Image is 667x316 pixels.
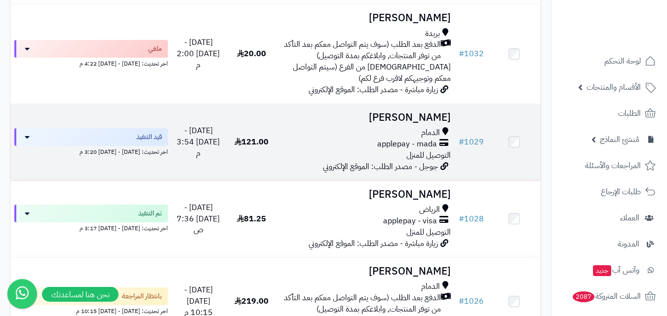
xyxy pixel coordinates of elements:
[459,48,464,60] span: #
[459,136,464,148] span: #
[419,204,440,215] span: الرياض
[572,289,641,303] span: السلات المتروكة
[406,149,451,161] span: التوصيل للمنزل
[14,222,168,233] div: اخر تحديث: [DATE] - [DATE] 3:17 م
[459,295,484,307] a: #1026
[235,136,269,148] span: 121.00
[557,206,661,230] a: العملاء
[237,48,266,60] span: 20.00
[282,112,451,123] h3: [PERSON_NAME]
[14,58,168,68] div: اخر تحديث: [DATE] - [DATE] 4:22 م
[557,180,661,204] a: طلبات الإرجاع
[600,133,639,146] span: مُنشئ النماذج
[618,237,639,251] span: المدونة
[309,238,438,249] span: زيارة مباشرة - مصدر الطلب: الموقع الإلكتروني
[377,139,437,150] span: applepay - mada
[557,232,661,256] a: المدونة
[459,213,484,225] a: #1028
[14,146,168,156] div: اخر تحديث: [DATE] - [DATE] 3:20 م
[406,226,451,238] span: التوصيل للمنزل
[557,258,661,282] a: وآتس آبجديد
[14,305,168,316] div: اخر تحديث: [DATE] - [DATE] 10:15 م
[620,211,639,225] span: العملاء
[459,295,464,307] span: #
[604,54,641,68] span: لوحة التحكم
[557,49,661,73] a: لوحة التحكم
[177,125,220,159] span: [DATE] - [DATE] 3:54 م
[235,295,269,307] span: 219.00
[592,263,639,277] span: وآتس آب
[282,12,451,24] h3: [PERSON_NAME]
[177,36,220,71] span: [DATE] - [DATE] 2:00 م
[557,102,661,125] a: الطلبات
[148,44,162,54] span: ملغي
[323,161,438,173] span: جوجل - مصدر الطلب: الموقع الإلكتروني
[459,136,484,148] a: #1029
[618,106,641,120] span: الطلبات
[557,284,661,308] a: السلات المتروكة2087
[282,292,441,315] span: الدفع بعد الطلب (سوف يتم التواصل معكم بعد التأكد من توفر المنتجات, وابلاغكم بمدة التوصيل)
[293,61,451,84] span: [DEMOGRAPHIC_DATA] من الفرع (سيتم التواصل معكم وتوجيهكم لاقرب فرع لكم)
[587,80,641,94] span: الأقسام والمنتجات
[459,48,484,60] a: #1032
[421,127,440,139] span: الدمام
[421,281,440,292] span: الدمام
[177,202,220,236] span: [DATE] - [DATE] 7:36 ص
[593,265,611,276] span: جديد
[136,132,162,142] span: قيد التنفيذ
[573,291,594,302] span: 2087
[557,154,661,177] a: المراجعات والأسئلة
[601,185,641,199] span: طلبات الإرجاع
[138,209,162,218] span: تم التنفيذ
[282,266,451,277] h3: [PERSON_NAME]
[383,215,437,227] span: applepay - visa
[282,39,441,62] span: الدفع بعد الطلب (سوف يتم التواصل معكم بعد التأكد من توفر المنتجات, وابلاغكم بمدة التوصيل)
[459,213,464,225] span: #
[237,213,266,225] span: 81.25
[585,159,641,173] span: المراجعات والأسئلة
[309,84,438,96] span: زيارة مباشرة - مصدر الطلب: الموقع الإلكتروني
[282,189,451,200] h3: [PERSON_NAME]
[122,291,162,301] span: بانتظار المراجعة
[425,28,440,39] span: بريدة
